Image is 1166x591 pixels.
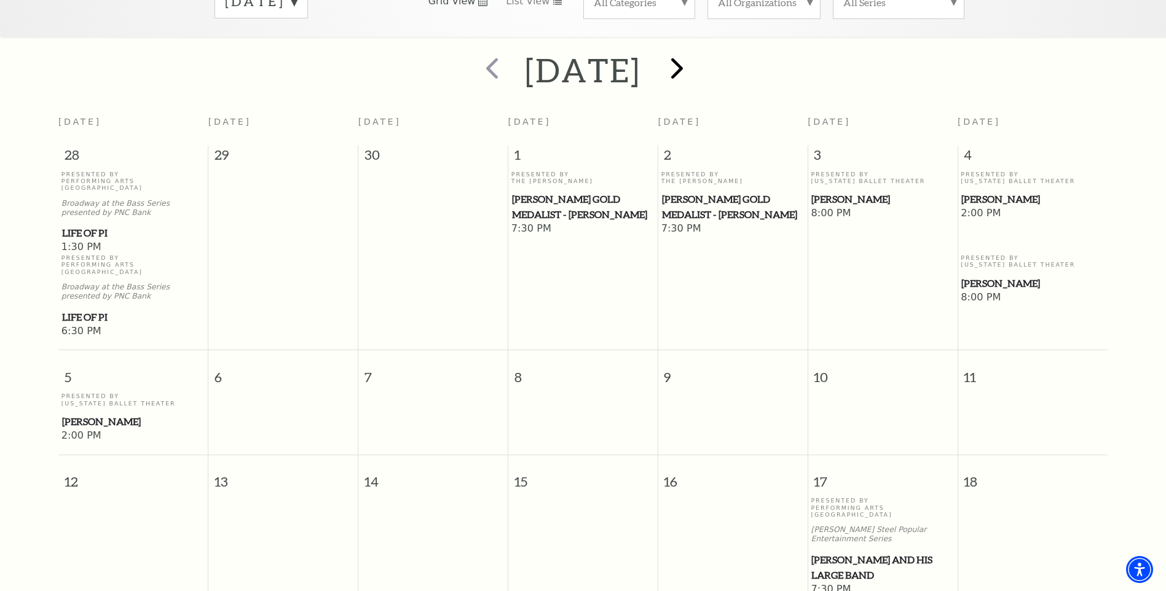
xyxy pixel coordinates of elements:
[208,455,358,498] span: 13
[58,117,101,127] span: [DATE]
[511,222,655,236] span: 7:30 PM
[961,254,1105,268] p: Presented By [US_STATE] Ballet Theater
[811,497,954,518] p: Presented By Performing Arts [GEOGRAPHIC_DATA]
[961,207,1105,221] span: 2:00 PM
[61,325,205,339] span: 6:30 PM
[61,199,205,217] p: Broadway at the Bass Series presented by PNC Bank
[661,222,805,236] span: 7:30 PM
[58,146,208,170] span: 28
[208,350,358,393] span: 6
[61,429,205,443] span: 2:00 PM
[961,291,1105,305] span: 8:00 PM
[208,146,358,170] span: 29
[62,225,205,241] span: Life of Pi
[958,117,1001,127] span: [DATE]
[961,192,1104,207] span: [PERSON_NAME]
[61,310,205,325] a: Life of Pi
[811,171,954,185] p: Presented By [US_STATE] Ballet Theater
[658,117,701,127] span: [DATE]
[61,393,205,407] p: Presented By [US_STATE] Ballet Theater
[208,117,251,127] span: [DATE]
[508,455,658,498] span: 15
[658,146,808,170] span: 2
[508,146,658,170] span: 1
[62,310,205,325] span: Life of Pi
[958,350,1108,393] span: 11
[61,225,205,241] a: Life of Pi
[958,455,1108,498] span: 18
[358,455,508,498] span: 14
[61,241,205,254] span: 1:30 PM
[61,414,205,429] a: Peter Pan
[961,276,1105,291] a: Peter Pan
[811,207,954,221] span: 8:00 PM
[511,192,655,222] a: Cliburn Gold Medalist - Aristo Sham
[358,146,508,170] span: 30
[1126,556,1153,583] div: Accessibility Menu
[662,192,804,222] span: [PERSON_NAME] Gold Medalist - [PERSON_NAME]
[58,350,208,393] span: 5
[811,552,954,582] a: Lyle Lovett and his Large Band
[62,414,205,429] span: [PERSON_NAME]
[811,552,953,582] span: [PERSON_NAME] and his Large Band
[808,350,958,393] span: 10
[808,455,958,498] span: 17
[661,192,805,222] a: Cliburn Gold Medalist - Aristo Sham
[508,350,658,393] span: 8
[358,117,401,127] span: [DATE]
[58,455,208,498] span: 12
[468,49,513,92] button: prev
[511,171,655,185] p: Presented By The [PERSON_NAME]
[658,350,808,393] span: 9
[811,192,953,207] span: [PERSON_NAME]
[508,117,551,127] span: [DATE]
[653,49,698,92] button: next
[61,254,205,275] p: Presented By Performing Arts [GEOGRAPHIC_DATA]
[358,350,508,393] span: 7
[961,192,1105,207] a: Peter Pan
[512,192,654,222] span: [PERSON_NAME] Gold Medalist - [PERSON_NAME]
[61,283,205,301] p: Broadway at the Bass Series presented by PNC Bank
[808,117,851,127] span: [DATE]
[658,455,808,498] span: 16
[811,525,954,544] p: [PERSON_NAME] Steel Popular Entertainment Series
[961,276,1104,291] span: [PERSON_NAME]
[661,171,805,185] p: Presented By The [PERSON_NAME]
[958,146,1108,170] span: 4
[61,171,205,192] p: Presented By Performing Arts [GEOGRAPHIC_DATA]
[961,171,1105,185] p: Presented By [US_STATE] Ballet Theater
[525,50,641,90] h2: [DATE]
[811,192,954,207] a: Peter Pan
[808,146,958,170] span: 3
